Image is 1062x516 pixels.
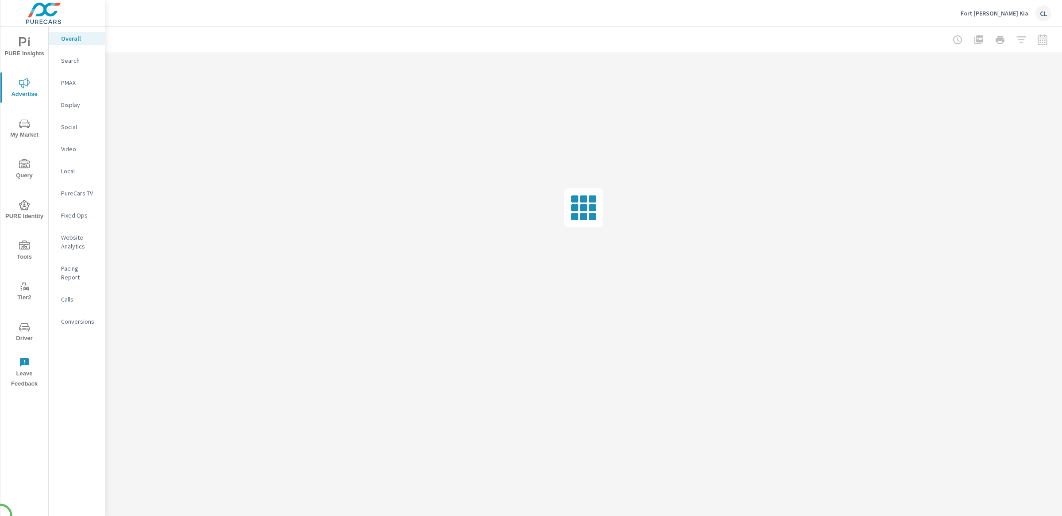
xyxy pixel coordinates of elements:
[49,54,105,67] div: Search
[0,27,48,393] div: nav menu
[61,145,98,153] p: Video
[3,78,46,99] span: Advertise
[3,281,46,303] span: Tier2
[61,122,98,131] p: Social
[61,167,98,176] p: Local
[49,98,105,111] div: Display
[49,293,105,306] div: Calls
[49,76,105,89] div: PMAX
[61,34,98,43] p: Overall
[3,357,46,389] span: Leave Feedback
[61,189,98,198] p: PureCars TV
[49,164,105,178] div: Local
[61,264,98,282] p: Pacing Report
[3,322,46,344] span: Driver
[1035,5,1051,21] div: CL
[61,317,98,326] p: Conversions
[49,120,105,134] div: Social
[49,209,105,222] div: Fixed Ops
[61,100,98,109] p: Display
[49,32,105,45] div: Overall
[49,231,105,253] div: Website Analytics
[61,56,98,65] p: Search
[3,159,46,181] span: Query
[61,78,98,87] p: PMAX
[49,315,105,328] div: Conversions
[3,200,46,222] span: PURE Identity
[61,233,98,251] p: Website Analytics
[61,211,98,220] p: Fixed Ops
[3,118,46,140] span: My Market
[49,142,105,156] div: Video
[49,187,105,200] div: PureCars TV
[61,295,98,304] p: Calls
[3,37,46,59] span: PURE Insights
[49,262,105,284] div: Pacing Report
[961,9,1028,17] p: Fort [PERSON_NAME] Kia
[3,241,46,262] span: Tools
